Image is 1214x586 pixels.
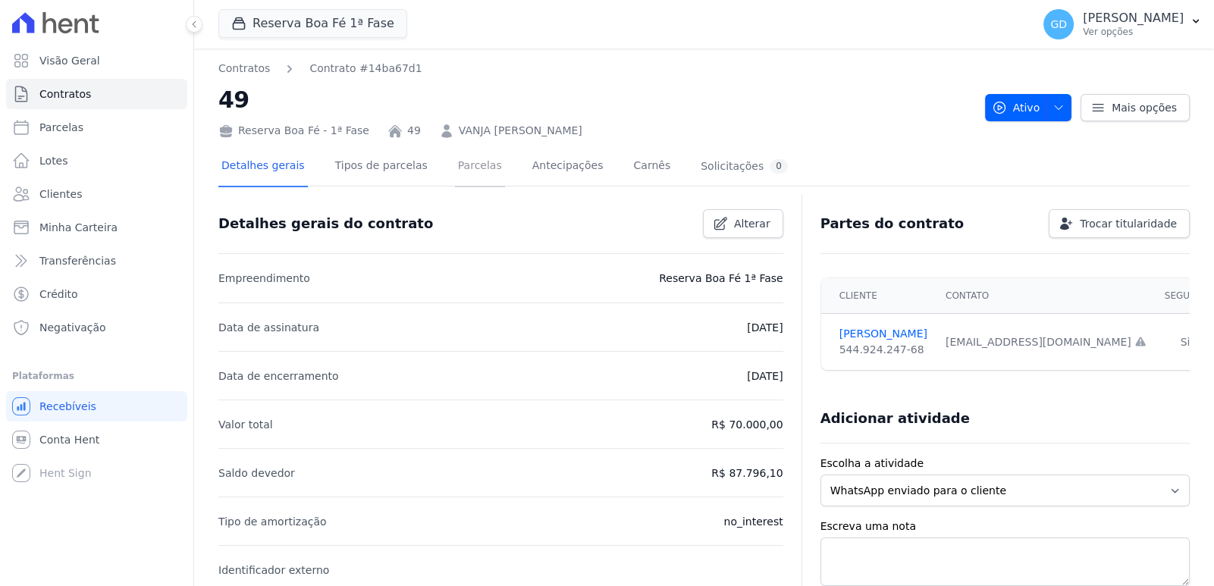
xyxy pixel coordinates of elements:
span: Lotes [39,153,68,168]
nav: Breadcrumb [218,61,973,77]
a: Clientes [6,179,187,209]
label: Escreva uma nota [820,519,1190,534]
span: Contratos [39,86,91,102]
span: Mais opções [1112,100,1177,115]
h3: Adicionar atividade [820,409,970,428]
span: Crédito [39,287,78,302]
p: Reserva Boa Fé 1ª Fase [659,269,783,287]
a: Antecipações [529,147,607,187]
h3: Detalhes gerais do contrato [218,215,433,233]
a: VANJA [PERSON_NAME] [459,123,582,139]
h3: Partes do contrato [820,215,965,233]
div: [EMAIL_ADDRESS][DOMAIN_NAME] [946,334,1147,350]
a: Contratos [218,61,270,77]
a: Visão Geral [6,45,187,76]
th: Cliente [821,278,936,314]
nav: Breadcrumb [218,61,422,77]
a: 49 [407,123,421,139]
a: Alterar [703,209,783,238]
span: Parcelas [39,120,83,135]
a: Detalhes gerais [218,147,308,187]
a: Transferências [6,246,187,276]
p: [DATE] [747,367,783,385]
p: Saldo devedor [218,464,295,482]
span: Trocar titularidade [1080,216,1177,231]
button: GD [PERSON_NAME] Ver opções [1031,3,1214,45]
a: Crédito [6,279,187,309]
a: Recebíveis [6,391,187,421]
p: [DATE] [747,318,783,337]
th: Contato [936,278,1156,314]
a: [PERSON_NAME] [839,326,927,342]
span: Transferências [39,253,116,268]
a: Mais opções [1081,94,1190,121]
span: Visão Geral [39,53,100,68]
a: Parcelas [455,147,505,187]
span: GD [1050,19,1067,30]
p: Tipo de amortização [218,512,327,531]
a: Negativação [6,312,187,343]
a: Conta Hent [6,425,187,455]
div: Reserva Boa Fé - 1ª Fase [218,123,369,139]
span: Clientes [39,186,82,202]
span: Alterar [734,216,770,231]
a: Parcelas [6,112,187,143]
p: Ver opções [1083,26,1184,38]
a: Contrato #14ba67d1 [309,61,422,77]
a: Minha Carteira [6,212,187,243]
h2: 49 [218,83,973,117]
p: [PERSON_NAME] [1083,11,1184,26]
p: Identificador externo [218,561,329,579]
div: Solicitações [701,159,788,174]
p: no_interest [723,512,783,531]
div: Plataformas [12,367,181,385]
a: Lotes [6,146,187,176]
div: 544.924.247-68 [839,342,927,358]
a: Contratos [6,79,187,109]
button: Ativo [985,94,1072,121]
a: Trocar titularidade [1049,209,1190,238]
span: Negativação [39,320,106,335]
a: Tipos de parcelas [332,147,431,187]
p: Valor total [218,415,273,434]
div: 0 [770,159,788,174]
a: Solicitações0 [698,147,791,187]
a: Carnês [630,147,673,187]
p: Data de assinatura [218,318,319,337]
p: R$ 70.000,00 [711,415,783,434]
span: Minha Carteira [39,220,118,235]
button: Reserva Boa Fé 1ª Fase [218,9,407,38]
p: Empreendimento [218,269,310,287]
span: Recebíveis [39,399,96,414]
p: Data de encerramento [218,367,339,385]
span: Ativo [992,94,1040,121]
label: Escolha a atividade [820,456,1190,472]
span: Conta Hent [39,432,99,447]
p: R$ 87.796,10 [711,464,783,482]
